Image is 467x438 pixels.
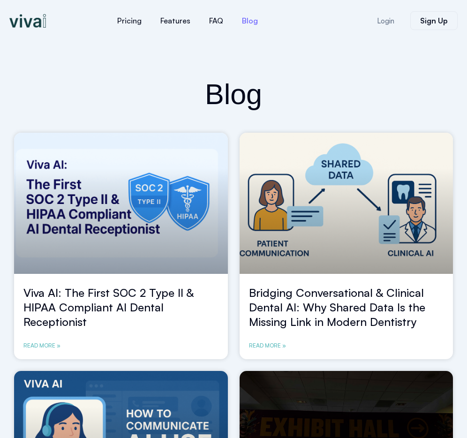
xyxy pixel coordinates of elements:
a: FAQ [200,9,233,32]
a: Read more about Bridging Conversational & Clinical Dental AI: Why Shared Data Is the Missing Link... [249,341,286,350]
a: Read more about Viva AI: The First SOC 2 Type II & HIPAA Compliant AI Dental Receptionist [23,341,60,350]
a: Login [366,12,406,30]
a: Blog [233,9,267,32]
a: Bridging Conversational & Clinical Dental AI: Why Shared Data Is the Missing Link in Modern Denti... [249,286,425,329]
a: Sign Up [410,11,458,30]
span: Sign Up [420,17,448,24]
span: Login [377,17,394,24]
a: Viva AI: The First SOC 2 Type II & HIPAA Compliant AI Dental Receptionist [23,286,194,329]
a: Features [151,9,200,32]
h2: Blog [14,76,453,113]
a: Pricing [108,9,151,32]
nav: Menu [55,9,321,32]
a: viva ai dental receptionist soc2 and hipaa compliance [14,133,228,274]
